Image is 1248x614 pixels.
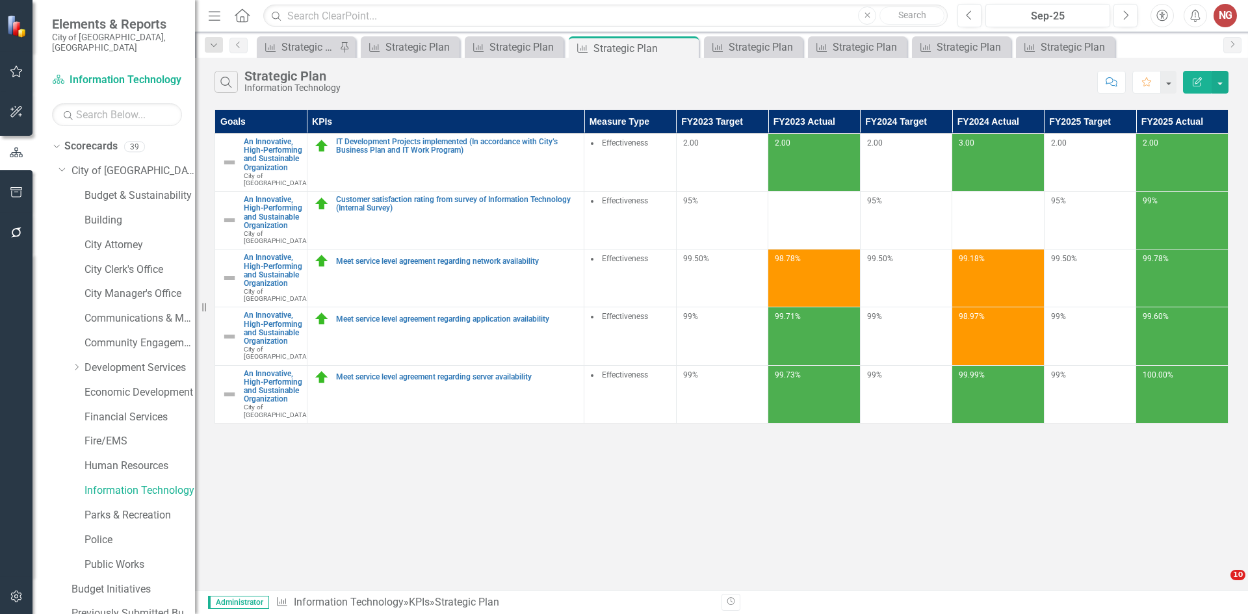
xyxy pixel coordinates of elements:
td: Double-Click to Edit Right Click for Context Menu [307,307,584,365]
a: An Innovative, High-Performing and Sustainable Organization [244,138,309,172]
span: 2.00 [683,138,699,147]
span: 99.18% [959,254,985,263]
a: Customer satisfaction rating from survey of Information Technology (Internal Survey) [336,196,578,212]
td: Double-Click to Edit Right Click for Context Menu [307,192,584,249]
span: 98.78% [775,254,801,263]
a: Scorecards [64,139,118,154]
span: City of [GEOGRAPHIC_DATA] [244,403,309,418]
span: 2.00 [1143,138,1158,147]
td: Double-Click to Edit Right Click for Context Menu [215,249,307,307]
span: 10 [1230,570,1245,580]
span: 99.60% [1143,312,1169,321]
a: Financial Services [84,410,195,425]
span: 99% [867,370,882,379]
span: Search [898,10,926,20]
td: Double-Click to Edit [584,307,677,365]
span: 99.78% [1143,254,1169,263]
span: 98.97% [959,312,985,321]
span: 2.00 [867,138,883,147]
div: Information Technology [244,83,341,93]
a: City Manager's Office [84,287,195,301]
span: Effectiveness [602,254,648,263]
img: Not Defined [222,155,237,170]
span: 99.71% [775,312,801,321]
img: On Target [314,253,330,269]
span: City of [GEOGRAPHIC_DATA] [244,172,309,186]
td: Double-Click to Edit Right Click for Context Menu [215,192,307,249]
a: Budget Initiatives [71,582,195,597]
a: Meet service level agreement regarding server availability [336,373,578,381]
a: Budget & Sustainability [84,188,195,203]
span: 99.50% [683,254,709,263]
td: Double-Click to Edit Right Click for Context Menu [307,249,584,307]
td: Double-Click to Edit [584,249,677,307]
a: Strategic Plan [707,39,799,55]
span: 95% [867,196,882,205]
a: Communications & Marketing [84,311,195,326]
div: Strategic Plan [435,596,499,608]
div: Strategic Plan [489,39,560,55]
a: Meet service level agreement regarding application availability [336,315,578,324]
a: City Clerk's Office [84,262,195,277]
a: Meet service level agreement regarding network availability [336,257,578,266]
a: An Innovative, High-Performing and Sustainable Organization [244,253,309,288]
span: Effectiveness [602,370,648,379]
a: Human Resources [84,459,195,474]
img: On Target [314,370,330,385]
a: Strategic Plan [915,39,1007,55]
a: Strategic Plan [811,39,903,55]
a: Fire/EMS [84,434,195,449]
a: Community Engagement & Emergency Preparedness [84,336,195,351]
span: 99.99% [959,370,985,379]
img: On Target [314,138,330,154]
div: Strategic Plan [593,40,695,57]
div: Strategic Plan [281,39,336,55]
img: Not Defined [222,329,237,344]
span: 99.73% [775,370,801,379]
td: Double-Click to Edit Right Click for Context Menu [307,134,584,192]
span: 99% [683,370,698,379]
span: 99% [867,312,882,321]
span: City of [GEOGRAPHIC_DATA] [244,346,309,360]
a: Economic Development [84,385,195,400]
div: Sep-25 [990,8,1106,24]
td: Double-Click to Edit Right Click for Context Menu [307,365,584,423]
td: Double-Click to Edit [584,134,677,192]
span: Elements & Reports [52,16,182,32]
td: Double-Click to Edit Right Click for Context Menu [215,365,307,423]
button: NG [1214,4,1237,27]
span: City of [GEOGRAPHIC_DATA] [244,288,309,302]
a: Information Technology [294,596,404,608]
div: Strategic Plan [385,39,456,55]
td: Double-Click to Edit [584,365,677,423]
div: Strategic Plan [1041,39,1111,55]
div: Strategic Plan [244,69,341,83]
span: 99% [683,312,698,321]
span: 99% [1051,370,1066,379]
div: Strategic Plan [833,39,903,55]
div: Strategic Plan [937,39,1007,55]
span: 95% [1051,196,1066,205]
a: City of [GEOGRAPHIC_DATA] [71,164,195,179]
a: Police [84,533,195,548]
img: Not Defined [222,387,237,402]
a: Development Services [84,361,195,376]
span: Effectiveness [602,312,648,321]
div: Strategic Plan [729,39,799,55]
a: An Innovative, High-Performing and Sustainable Organization [244,311,309,346]
a: IT Development Projects implemented (In accordance with City’s Business Plan and IT Work Program) [336,138,578,155]
a: Strategic Plan [364,39,456,55]
span: 100.00% [1143,370,1173,379]
img: On Target [314,311,330,327]
span: 99% [1143,196,1158,205]
iframe: Intercom live chat [1204,570,1235,601]
div: » » [276,595,712,610]
td: Double-Click to Edit Right Click for Context Menu [215,307,307,365]
a: City Attorney [84,238,195,253]
span: 2.00 [1051,138,1067,147]
a: Strategic Plan [468,39,560,55]
input: Search ClearPoint... [263,5,948,27]
a: Information Technology [52,73,182,88]
span: Effectiveness [602,196,648,205]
